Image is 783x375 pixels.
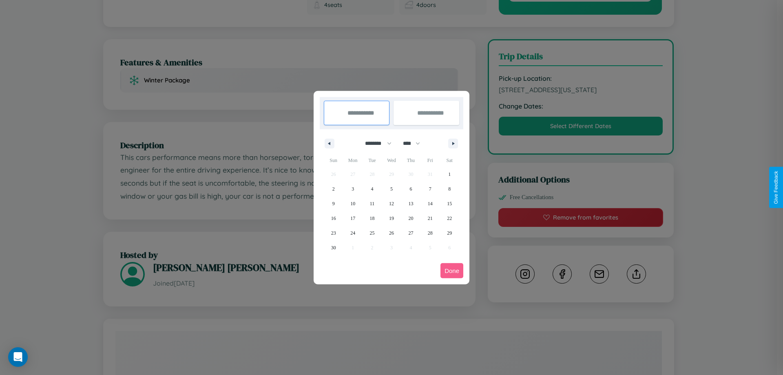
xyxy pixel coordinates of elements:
button: 19 [382,211,401,226]
span: Mon [343,154,362,167]
span: 20 [408,211,413,226]
button: 25 [363,226,382,240]
button: 3 [343,182,362,196]
span: 9 [332,196,335,211]
span: 4 [371,182,374,196]
span: 8 [448,182,451,196]
button: 30 [324,240,343,255]
span: 7 [429,182,431,196]
span: 25 [370,226,375,240]
button: 1 [440,167,459,182]
button: 2 [324,182,343,196]
button: 26 [382,226,401,240]
span: 17 [350,211,355,226]
button: 27 [401,226,420,240]
span: 10 [350,196,355,211]
span: 2 [332,182,335,196]
span: 3 [352,182,354,196]
button: 24 [343,226,362,240]
button: 29 [440,226,459,240]
span: Fri [420,154,440,167]
span: Sun [324,154,343,167]
button: 10 [343,196,362,211]
span: 22 [447,211,452,226]
span: 19 [389,211,394,226]
button: 8 [440,182,459,196]
span: Thu [401,154,420,167]
button: 11 [363,196,382,211]
button: 23 [324,226,343,240]
span: Sat [440,154,459,167]
span: 18 [370,211,375,226]
button: 17 [343,211,362,226]
span: Tue [363,154,382,167]
span: 23 [331,226,336,240]
span: 12 [389,196,394,211]
span: 13 [408,196,413,211]
span: 29 [447,226,452,240]
button: 21 [420,211,440,226]
button: 15 [440,196,459,211]
div: Open Intercom Messenger [8,347,28,367]
button: 12 [382,196,401,211]
button: 13 [401,196,420,211]
button: 22 [440,211,459,226]
span: 1 [448,167,451,182]
span: 24 [350,226,355,240]
span: 11 [370,196,375,211]
span: 5 [390,182,393,196]
button: 5 [382,182,401,196]
span: Wed [382,154,401,167]
span: 6 [409,182,412,196]
span: 21 [428,211,433,226]
span: 16 [331,211,336,226]
button: 6 [401,182,420,196]
button: 20 [401,211,420,226]
span: 26 [389,226,394,240]
span: 15 [447,196,452,211]
span: 30 [331,240,336,255]
span: 28 [428,226,433,240]
button: 14 [420,196,440,211]
button: 16 [324,211,343,226]
button: 7 [420,182,440,196]
span: 14 [428,196,433,211]
div: Give Feedback [773,171,779,204]
button: Done [440,263,463,278]
button: 28 [420,226,440,240]
span: 27 [408,226,413,240]
button: 18 [363,211,382,226]
button: 4 [363,182,382,196]
button: 9 [324,196,343,211]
